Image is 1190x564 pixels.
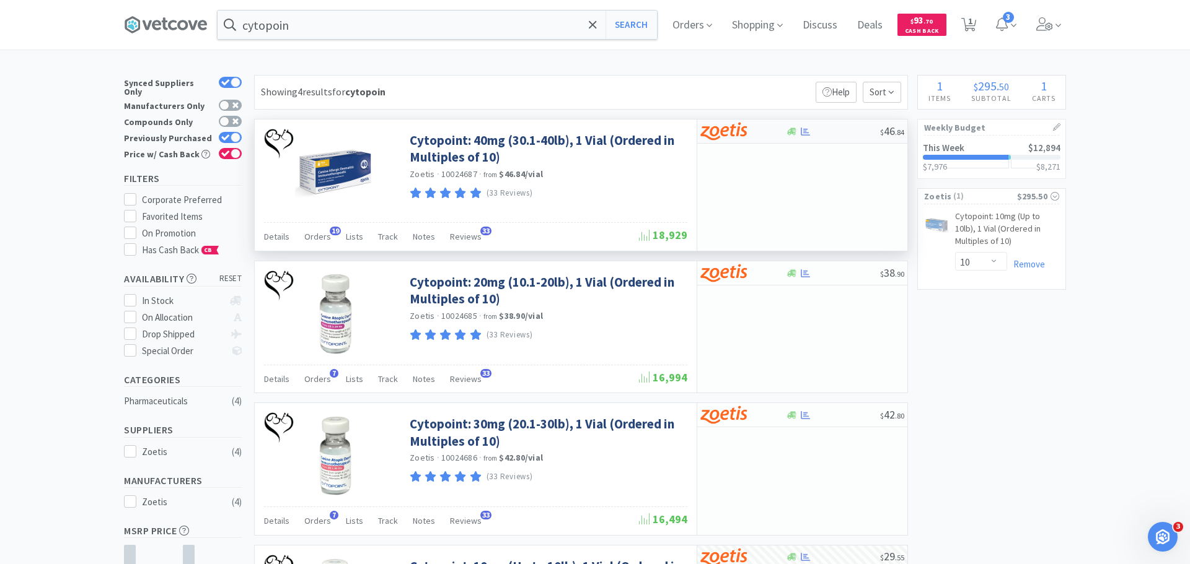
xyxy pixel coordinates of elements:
[852,20,888,31] a: Deals
[124,100,213,110] div: Manufacturers Only
[961,80,1021,92] div: .
[999,80,1009,93] span: 50
[124,474,242,488] h5: Manufacturers
[304,515,331,526] span: Orders
[304,231,331,242] span: Orders
[880,269,884,279] span: $
[499,452,543,463] strong: $42.80 / vial
[483,312,497,321] span: from
[410,274,684,308] a: Cytopoint: 20mg (10.1-20lb), 1 Vial (Ordered in Multiples of 10)
[937,78,943,93] span: 1
[378,373,398,384] span: Track
[142,327,224,342] div: Drop Shipped
[142,209,242,224] div: Favorited Items
[413,231,435,242] span: Notes
[880,407,904,422] span: 42
[897,8,946,41] a: $93.70Cash Back
[441,168,477,180] span: 10024687
[437,310,439,321] span: ·
[295,415,376,496] img: bb8e6bfc565249e4bd2a949514016184_239337.jpeg
[346,373,363,384] span: Lists
[295,132,376,212] img: d68059bb95f34f6ca8f79a017dff92f3_527055.jpeg
[441,452,477,463] span: 10024686
[124,423,242,437] h5: Suppliers
[232,495,242,510] div: ( 4 )
[974,80,978,93] span: $
[1003,12,1014,23] span: 3
[924,213,949,238] img: 79467d3129c14af587c8eb86c0883fd0_534320.jpeg
[961,92,1021,104] h4: Subtotal
[606,11,657,39] button: Search
[905,28,939,36] span: Cash Back
[410,415,684,449] a: Cytopoint: 30mg (20.1-30lb), 1 Vial (Ordered in Multiples of 10)
[218,11,657,39] input: Search by item, sku, manufacturer, ingredient, size...
[410,310,435,321] a: Zoetis
[480,227,491,235] span: 33
[880,128,884,137] span: $
[918,92,961,104] h4: Items
[700,122,747,141] img: a673e5ab4e5e497494167fe422e9a3ab.png
[346,231,363,242] span: Lists
[499,310,543,321] strong: $38.90 / vial
[264,129,294,159] img: 5e421e44999f498ba965f82489a33226_39.png
[639,370,687,384] span: 16,994
[450,515,482,526] span: Reviews
[450,231,482,242] span: Reviews
[124,272,242,286] h5: Availability
[142,495,219,510] div: Zoetis
[332,85,386,98] span: for
[479,452,482,463] span: ·
[700,264,747,282] img: a673e5ab4e5e497494167fe422e9a3ab.png
[816,82,857,103] p: Help
[124,148,213,158] div: Price w/ Cash Back
[1021,92,1065,104] h4: Carts
[978,78,997,93] span: 295
[1036,162,1060,171] h3: $
[410,132,684,166] a: Cytopoint: 40mg (30.1-40lb), 1 Vial (Ordered in Multiples of 10)
[142,344,224,358] div: Special Order
[264,412,294,443] img: 5e421e44999f498ba965f82489a33226_39.png
[798,20,842,31] a: Discuss
[1148,522,1178,552] iframe: Intercom live chat
[142,310,224,325] div: On Allocation
[413,515,435,526] span: Notes
[924,119,1059,136] h1: Weekly Budget
[487,471,533,484] p: (33 Reviews)
[142,293,224,308] div: In Stock
[346,515,363,526] span: Lists
[410,168,435,180] a: Zoetis
[437,452,439,463] span: ·
[895,269,904,279] span: . 90
[142,193,242,207] div: Corporate Preferred
[304,373,331,384] span: Orders
[124,77,213,96] div: Synced Suppliers Only
[880,553,884,562] span: $
[1041,161,1060,172] span: 8,271
[479,310,482,321] span: ·
[142,445,219,459] div: Zoetis
[480,369,491,378] span: 33
[918,136,1065,178] a: This Week$12,894$7,976$8,271
[330,369,338,378] span: 7
[124,132,213,142] div: Previously Purchased
[264,231,289,242] span: Details
[880,411,884,420] span: $
[952,190,1017,202] span: ( 1 )
[1028,142,1060,154] span: $12,894
[895,553,904,562] span: . 55
[264,373,289,384] span: Details
[639,512,687,526] span: 16,494
[142,226,242,241] div: On Promotion
[437,168,439,180] span: ·
[124,171,242,186] h5: Filters
[378,515,398,526] span: Track
[264,515,289,526] span: Details
[910,17,914,25] span: $
[480,511,491,519] span: 33
[450,373,482,384] span: Reviews
[895,128,904,137] span: . 84
[880,124,904,138] span: 46
[124,373,242,387] h5: Categories
[499,168,543,180] strong: $46.84 / vial
[330,511,338,519] span: 7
